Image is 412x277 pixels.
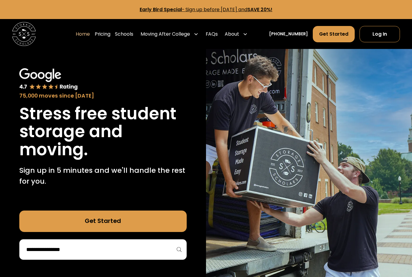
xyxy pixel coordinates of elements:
[269,31,308,37] a: [PHONE_NUMBER]
[19,211,187,232] a: Get Started
[141,31,190,38] div: Moving After College
[12,22,36,46] a: home
[206,26,218,42] a: FAQs
[76,26,90,42] a: Home
[222,26,250,42] div: About
[360,26,400,42] a: Log In
[19,92,187,100] div: 75,000 moves since [DATE]
[19,68,78,91] img: Google 4.7 star rating
[12,22,36,46] img: Storage Scholars main logo
[313,26,355,42] a: Get Started
[247,6,272,13] strong: SAVE 20%!
[19,105,187,159] h1: Stress free student storage and moving.
[115,26,133,42] a: Schools
[225,31,239,38] div: About
[19,165,187,186] p: Sign up in 5 minutes and we'll handle the rest for you.
[140,6,272,13] a: Early Bird Special- Sign up before [DATE] andSAVE 20%!
[140,6,182,13] strong: Early Bird Special
[138,26,201,42] div: Moving After College
[95,26,110,42] a: Pricing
